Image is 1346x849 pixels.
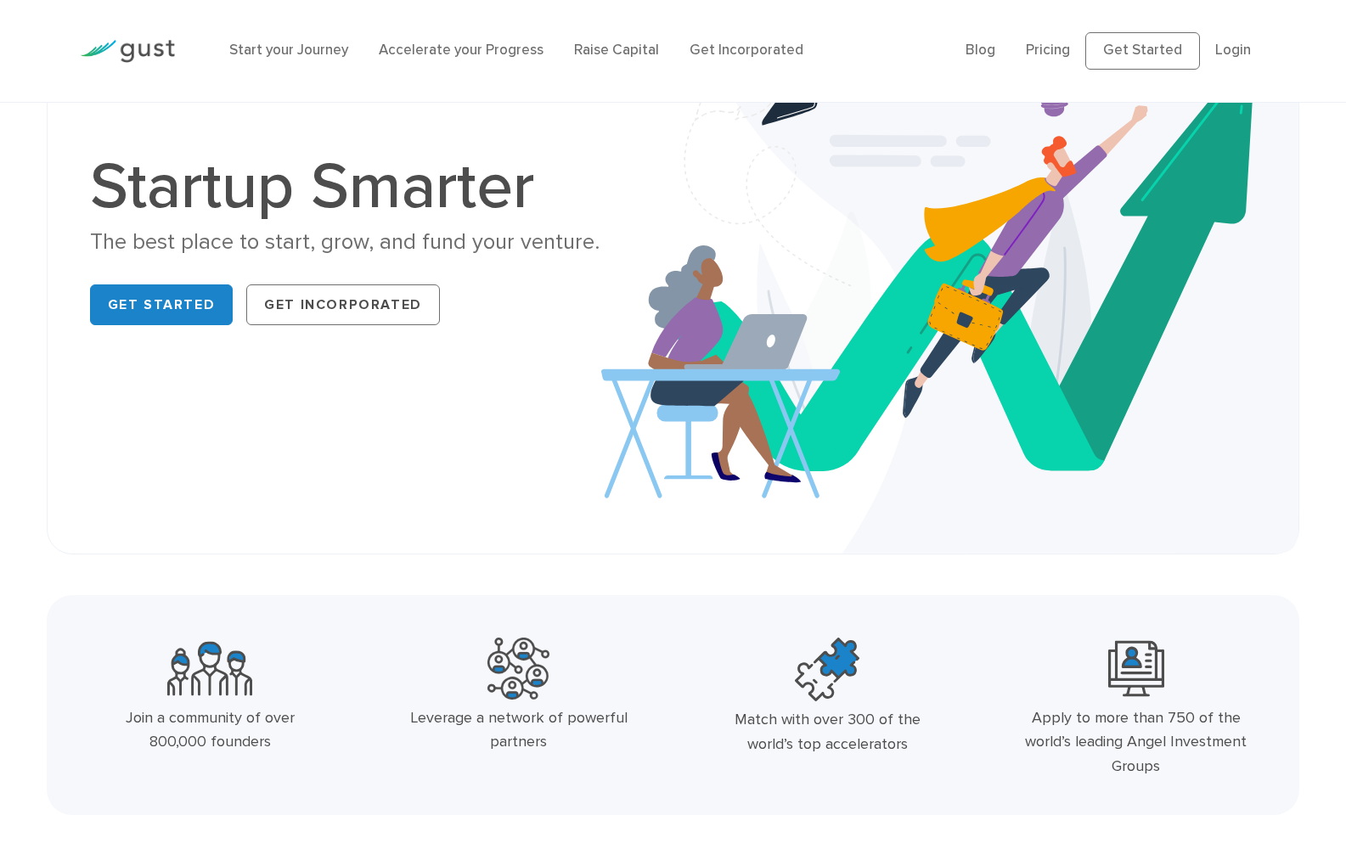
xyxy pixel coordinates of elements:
[574,42,659,59] a: Raise Capital
[690,42,803,59] a: Get Incorporated
[1085,32,1200,70] a: Get Started
[90,284,234,325] a: Get Started
[229,42,348,59] a: Start your Journey
[379,42,543,59] a: Accelerate your Progress
[90,155,661,219] h1: Startup Smarter
[90,228,661,257] div: The best place to start, grow, and fund your venture.
[97,706,324,756] div: Join a community of over 800,000 founders
[167,638,252,700] img: Community Founders
[966,42,995,59] a: Blog
[405,706,632,756] div: Leverage a network of powerful partners
[80,40,175,63] img: Gust Logo
[795,638,859,702] img: Top Accelerators
[714,708,941,757] div: Match with over 300 of the world’s top accelerators
[1022,706,1249,779] div: Apply to more than 750 of the world’s leading Angel Investment Groups
[1026,42,1070,59] a: Pricing
[487,638,549,700] img: Powerful Partners
[1108,638,1164,700] img: Leading Angel Investment
[1215,42,1251,59] a: Login
[246,284,440,325] a: Get Incorporated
